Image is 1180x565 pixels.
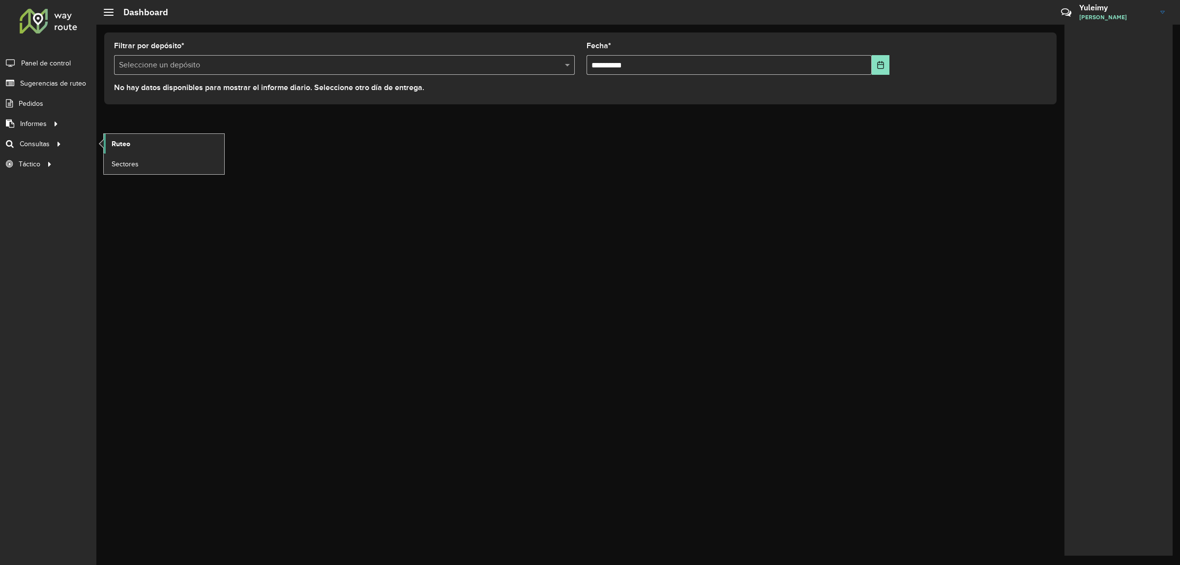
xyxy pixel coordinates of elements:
[20,119,47,129] span: Informes
[1079,13,1153,22] span: [PERSON_NAME]
[112,159,139,169] span: Sectores
[20,78,86,89] span: Sugerencias de ruteo
[1056,2,1077,23] a: Contacto rápido
[114,82,424,94] label: No hay datos disponibles para mostrar el informe diario. Seleccione otro día de entrega.
[104,154,224,174] a: Sectores
[587,40,611,52] label: Fecha
[112,139,130,149] span: Ruteo
[19,159,40,169] span: Táctico
[19,98,43,109] span: Pedidos
[21,58,71,68] span: Panel de control
[114,7,168,18] h2: Dashboard
[20,139,50,149] span: Consultas
[114,40,184,52] label: Filtrar por depósito
[1079,3,1153,12] h3: Yuleimy
[104,134,224,154] a: Ruteo
[872,55,889,75] button: Choose Date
